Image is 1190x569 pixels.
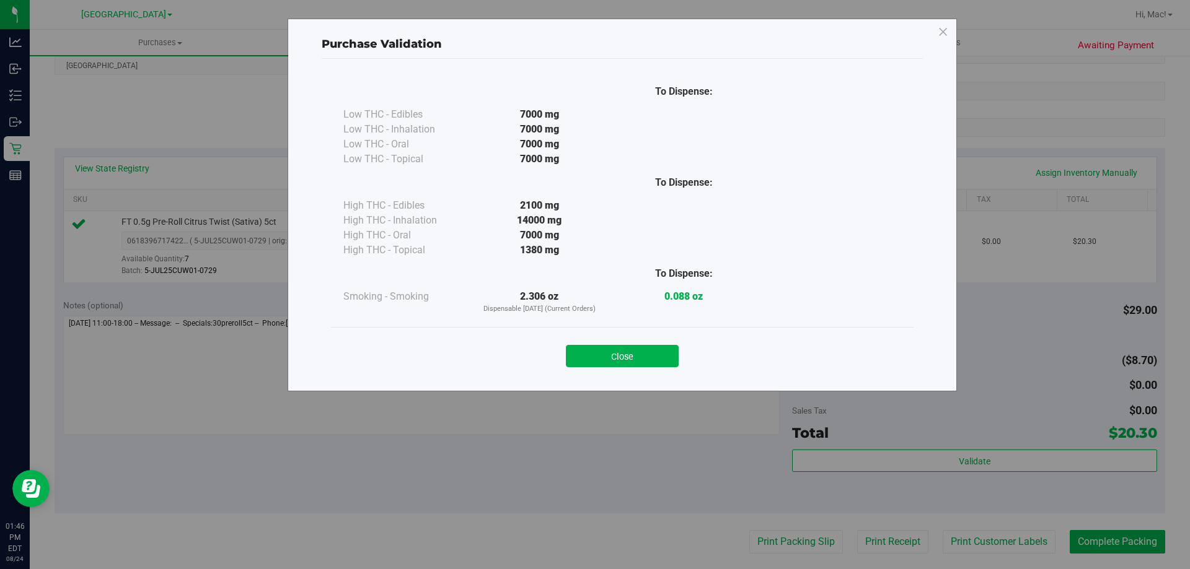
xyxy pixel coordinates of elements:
div: Smoking - Smoking [343,289,467,304]
div: 2.306 oz [467,289,612,315]
div: 14000 mg [467,213,612,228]
div: High THC - Edibles [343,198,467,213]
div: Low THC - Edibles [343,107,467,122]
iframe: Resource center [12,470,50,507]
div: Low THC - Topical [343,152,467,167]
div: High THC - Inhalation [343,213,467,228]
div: 7000 mg [467,107,612,122]
span: Purchase Validation [322,37,442,51]
button: Close [566,345,679,367]
div: To Dispense: [612,175,756,190]
div: 7000 mg [467,228,612,243]
strong: 0.088 oz [664,290,703,302]
div: To Dispense: [612,84,756,99]
div: 7000 mg [467,122,612,137]
div: Low THC - Oral [343,137,467,152]
div: High THC - Topical [343,243,467,258]
div: 7000 mg [467,152,612,167]
div: High THC - Oral [343,228,467,243]
div: 2100 mg [467,198,612,213]
div: 1380 mg [467,243,612,258]
div: Low THC - Inhalation [343,122,467,137]
div: 7000 mg [467,137,612,152]
p: Dispensable [DATE] (Current Orders) [467,304,612,315]
div: To Dispense: [612,266,756,281]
